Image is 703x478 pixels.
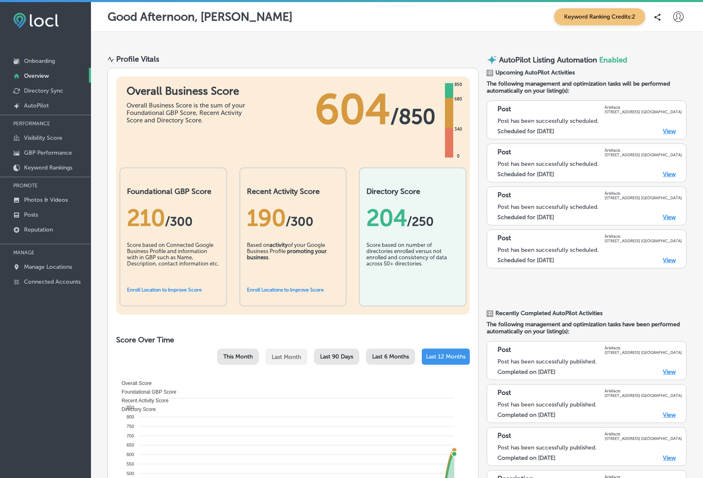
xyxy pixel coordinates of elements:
p: Ärtêfacts [605,346,682,350]
a: View [663,411,676,418]
p: Overview [24,72,49,79]
span: Recently Completed AutoPilot Activities [495,310,603,317]
div: Post has been successfully scheduled. [497,246,682,253]
p: Post [497,148,511,157]
span: Foundational GBP Score [115,389,177,395]
p: [STREET_ADDRESS] [GEOGRAPHIC_DATA] [605,153,682,157]
tspan: 650 [127,442,134,447]
p: [STREET_ADDRESS] [GEOGRAPHIC_DATA] [605,239,682,243]
p: Ärtêfacts [605,148,682,153]
b: promoting your business [247,248,327,261]
p: GBP Performance [24,149,72,156]
span: Enabled [599,55,627,65]
label: Scheduled for [DATE] [497,257,554,264]
div: Post has been successfully published. [497,358,682,365]
span: Last Month [272,354,301,361]
div: Post has been successfully published. [497,401,682,408]
p: [STREET_ADDRESS] [GEOGRAPHIC_DATA] [605,393,682,398]
label: Scheduled for [DATE] [497,171,554,178]
div: Profile Vitals [116,55,159,64]
p: Ärtêfacts [605,234,682,239]
span: 604 [315,85,390,134]
a: View [663,368,676,375]
div: 204 [366,204,459,232]
img: autopilot-icon [487,55,497,65]
tspan: 750 [127,424,134,429]
p: Good Afternoon, [PERSON_NAME] [108,10,292,24]
span: Keyword Ranking Credits: 2 [554,8,645,25]
label: Completed on [DATE] [497,411,555,418]
p: Keyword Rankings [24,164,72,171]
p: Reputation [24,226,53,233]
h2: Directory Score [366,187,459,196]
tspan: 600 [127,452,134,457]
p: Ärtêfacts [605,191,682,196]
div: 0 [455,153,461,160]
div: Post has been successfully scheduled. [497,203,682,210]
p: Post [497,432,511,441]
h2: Recent Activity Score [247,187,340,196]
p: Posts [24,211,38,218]
div: Overall Business Score is the sum of your Foundational GBP Score, Recent Activity Score and Direc... [127,102,251,124]
span: Last 12 Months [426,353,466,360]
span: /250 [407,214,434,229]
span: /300 [286,214,313,229]
div: 340 [453,126,464,133]
p: [STREET_ADDRESS] [GEOGRAPHIC_DATA] [605,110,682,114]
p: Connected Accounts [24,278,81,285]
div: 680 [453,96,464,103]
p: Post [497,389,511,398]
div: Post has been successfully published. [497,444,682,451]
div: Based on of your Google Business Profile . [247,242,340,283]
span: The following management and optimization tasks have been performed automatically on your listing... [487,321,686,335]
span: Upcoming AutoPilot Activities [495,69,575,76]
img: fda3e92497d09a02dc62c9cd864e3231.png [13,13,59,28]
a: View [663,257,676,264]
p: Ärtêfacts [605,389,682,393]
tspan: 700 [127,433,134,438]
span: Last 6 Months [372,353,409,360]
span: Last 90 Days [320,353,353,360]
span: Recent Activity Score [115,398,168,404]
div: Score based on Connected Google Business Profile and information with in GBP such as Name, Descri... [127,242,220,283]
div: Post has been successfully scheduled. [497,160,682,167]
label: Scheduled for [DATE] [497,214,554,221]
div: 850 [453,81,464,88]
tspan: 550 [127,461,134,466]
span: This Month [223,353,253,360]
h2: Score Over Time [116,335,470,344]
tspan: 800 [127,414,134,419]
span: Directory Score [115,406,156,412]
p: Post [497,234,511,243]
tspan: 850 [127,405,134,410]
span: / 300 [165,214,193,229]
p: Post [497,346,511,355]
a: View [663,171,676,178]
h1: Overall Business Score [127,85,251,98]
div: Score based on number of directories enrolled versus not enrolled and consistency of data across ... [366,242,459,283]
p: [STREET_ADDRESS] [GEOGRAPHIC_DATA] [605,436,682,441]
p: AutoPilot Listing Automation [499,55,597,65]
span: The following management and optimization tasks will be performed automatically on your listing(s): [487,80,686,94]
div: 190 [247,204,340,232]
p: Manage Locations [24,263,72,270]
span: / 850 [390,104,435,129]
a: View [663,454,676,461]
p: Directory Sync [24,87,63,94]
a: View [663,214,676,221]
p: Onboarding [24,57,55,65]
p: [STREET_ADDRESS] [GEOGRAPHIC_DATA] [605,350,682,355]
div: 210 [127,204,220,232]
a: View [663,128,676,135]
p: Ärtêfacts [605,105,682,110]
h2: Foundational GBP Score [127,187,220,196]
a: Enroll Locations to Improve Score [247,287,324,293]
p: Photos & Videos [24,196,68,203]
tspan: 500 [127,471,134,476]
label: Scheduled for [DATE] [497,128,554,135]
p: AutoPilot [24,102,49,109]
label: Completed on [DATE] [497,368,555,375]
a: Enroll Location to Improve Score [127,287,202,293]
p: Visibility Score [24,134,62,141]
b: activity [270,242,288,248]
